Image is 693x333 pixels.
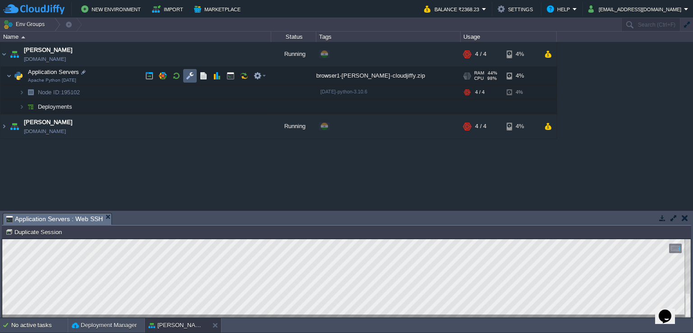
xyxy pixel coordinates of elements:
img: AMDAwAAAACH5BAEAAAAALAAAAAABAAEAAAICRAEAOw== [12,67,25,85]
a: [DOMAIN_NAME] [24,127,66,136]
span: Node ID: [38,89,61,96]
a: [PERSON_NAME] [24,46,73,55]
button: Import [152,4,186,14]
div: No active tasks [11,318,68,333]
div: 4 / 4 [475,85,485,99]
a: [DOMAIN_NAME] [24,55,66,64]
img: AMDAwAAAACH5BAEAAAAALAAAAAABAAEAAAICRAEAOw== [0,42,8,66]
button: New Environment [81,4,143,14]
img: AMDAwAAAACH5BAEAAAAALAAAAAABAAEAAAICRAEAOw== [19,85,24,99]
span: Application Servers : Web SSH [6,213,103,225]
div: Name [1,32,271,42]
img: AMDAwAAAACH5BAEAAAAALAAAAAABAAEAAAICRAEAOw== [24,85,37,99]
span: CPU [474,76,484,81]
span: Application Servers [27,68,80,76]
iframe: chat widget [655,297,684,324]
span: 195102 [37,88,81,96]
a: Node ID:195102 [37,88,81,96]
button: Duplicate Session [5,228,65,236]
div: 4% [507,114,536,139]
button: Settings [498,4,536,14]
button: Marketplace [194,4,243,14]
div: 4 / 4 [475,42,486,66]
div: 4% [507,42,536,66]
span: RAM [474,70,484,76]
div: 4% [507,85,536,99]
div: Running [271,114,316,139]
div: 4% [507,67,536,85]
button: Env Groups [3,18,48,31]
div: 4 / 4 [475,114,486,139]
span: 98% [487,76,497,81]
span: Apache Python [DATE] [28,78,76,83]
img: AMDAwAAAACH5BAEAAAAALAAAAAABAAEAAAICRAEAOw== [19,100,24,114]
div: Running [271,42,316,66]
img: AMDAwAAAACH5BAEAAAAALAAAAAABAAEAAAICRAEAOw== [24,100,37,114]
span: 44% [488,70,497,76]
img: AMDAwAAAACH5BAEAAAAALAAAAAABAAEAAAICRAEAOw== [8,114,21,139]
span: [DATE]-python-3.10.6 [320,89,367,94]
div: Status [272,32,316,42]
img: AMDAwAAAACH5BAEAAAAALAAAAAABAAEAAAICRAEAOw== [21,36,25,38]
div: Usage [461,32,556,42]
button: Help [547,4,573,14]
button: Balance ₹2368.23 [424,4,482,14]
button: [PERSON_NAME] [148,321,205,330]
div: browser1-[PERSON_NAME]-cloudjiffy.zip [316,67,461,85]
a: Application ServersApache Python [DATE] [27,69,80,75]
div: Tags [317,32,460,42]
a: [PERSON_NAME] [24,118,73,127]
button: Deployment Manager [72,321,137,330]
img: CloudJiffy [3,4,65,15]
a: Deployments [37,103,74,111]
img: AMDAwAAAACH5BAEAAAAALAAAAAABAAEAAAICRAEAOw== [8,42,21,66]
img: AMDAwAAAACH5BAEAAAAALAAAAAABAAEAAAICRAEAOw== [6,67,12,85]
img: AMDAwAAAACH5BAEAAAAALAAAAAABAAEAAAICRAEAOw== [0,114,8,139]
button: [EMAIL_ADDRESS][DOMAIN_NAME] [588,4,684,14]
